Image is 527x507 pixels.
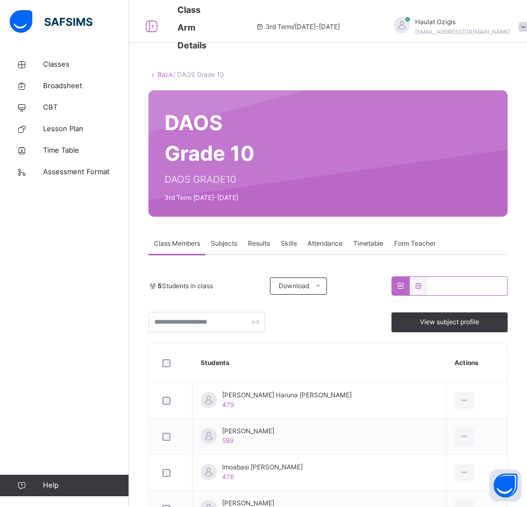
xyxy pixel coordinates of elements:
[222,437,233,445] span: 589
[43,167,129,177] span: Assessment Format
[43,145,129,156] span: Time Table
[158,70,173,78] a: Back
[43,81,129,91] span: Broadsheet
[420,317,479,327] span: View subject profile
[394,239,436,248] span: Form Teacher
[165,193,259,203] span: 3rd Term [DATE]-[DATE]
[158,281,213,291] span: Students in class
[415,17,510,27] span: Haulat Ozigis
[248,239,270,248] span: Results
[173,70,224,78] span: / DAOS Grade 10
[281,239,297,248] span: Skills
[177,4,206,51] span: Class Arm Details
[279,281,309,291] span: Download
[308,239,343,248] span: Attendance
[43,124,129,134] span: Lesson Plan
[43,59,129,70] span: Classes
[489,469,522,502] button: Open asap
[222,401,234,409] span: 479
[222,390,352,400] span: [PERSON_NAME] Haruna [PERSON_NAME]
[154,239,200,248] span: Class Members
[193,344,446,383] th: Students
[222,462,303,472] span: Imoabasi [PERSON_NAME]
[255,22,340,32] span: session/term information
[10,10,92,33] img: safsims
[211,239,237,248] span: Subjects
[43,102,129,113] span: CBT
[158,282,162,290] b: 5
[222,473,234,481] span: 476
[43,480,129,491] span: Help
[222,426,274,436] span: [PERSON_NAME]
[415,28,510,35] span: [EMAIL_ADDRESS][DOMAIN_NAME]
[353,239,383,248] span: Timetable
[446,344,507,383] th: Actions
